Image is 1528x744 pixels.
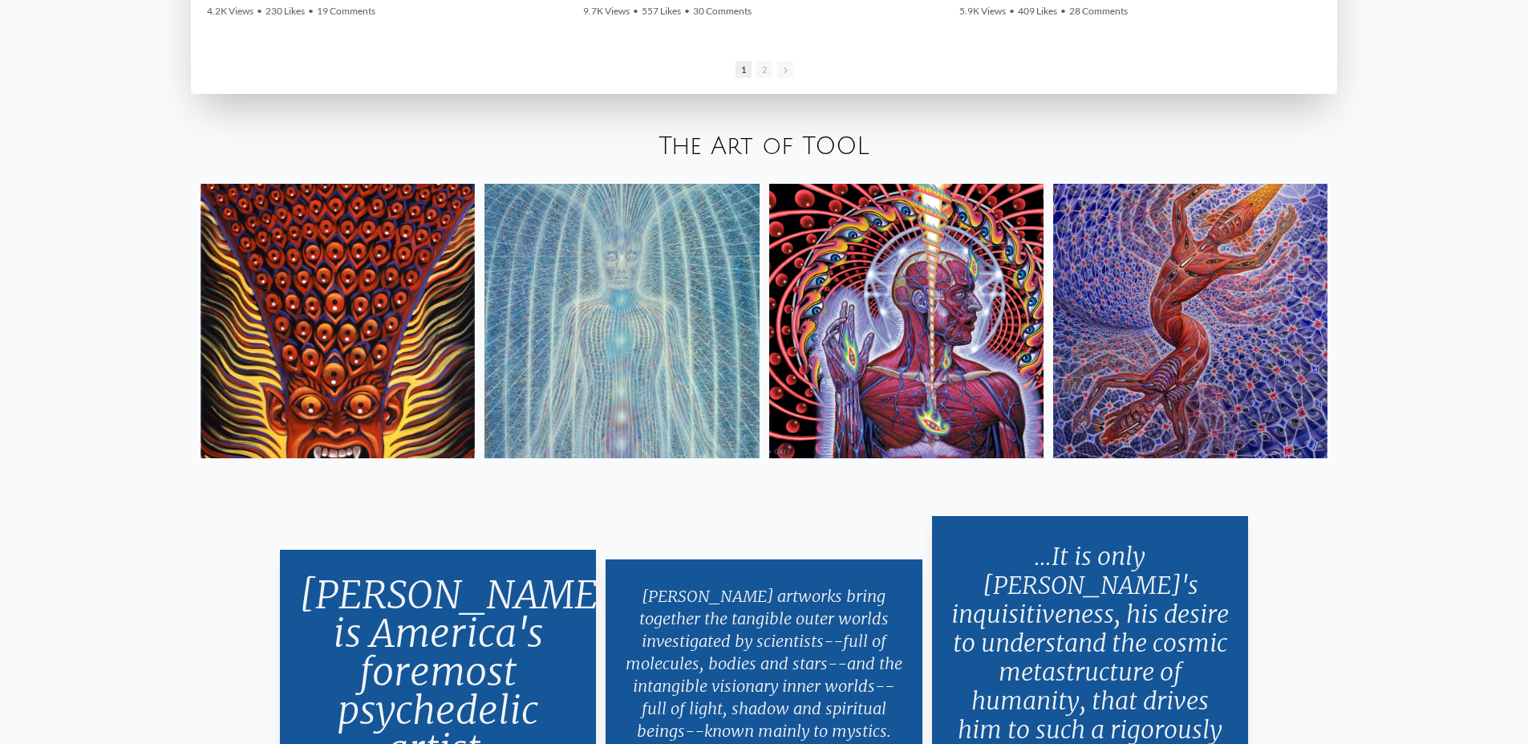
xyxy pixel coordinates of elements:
[756,61,772,78] span: Go to slide 2
[659,133,869,160] a: The Art of TOOL
[736,61,752,78] span: Go to slide 1
[684,5,690,17] span: •
[583,5,630,17] span: 9.7K Views
[257,5,262,17] span: •
[265,5,305,17] span: 230 Likes
[1009,5,1015,17] span: •
[633,5,638,17] span: •
[777,61,793,78] span: Go to next slide
[959,5,1006,17] span: 5.9K Views
[308,5,314,17] span: •
[207,5,253,17] span: 4.2K Views
[1018,5,1057,17] span: 409 Likes
[317,5,375,17] span: 19 Comments
[642,5,681,17] span: 557 Likes
[693,5,752,17] span: 30 Comments
[1060,5,1066,17] span: •
[1069,5,1128,17] span: 28 Comments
